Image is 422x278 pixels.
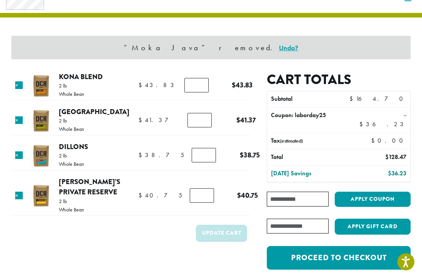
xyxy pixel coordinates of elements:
button: Update cart [196,225,247,242]
a: Dillons [59,141,88,152]
p: 2 lb [59,153,84,158]
a: Remove this item [15,116,23,124]
bdi: 43.83 [232,80,253,90]
a: [PERSON_NAME]’s Private Reserve [59,176,120,197]
button: Apply coupon [335,192,411,207]
a: Undo? [279,43,298,52]
p: 2 lb [59,199,84,204]
th: Tax [267,133,367,149]
p: Whole Bean [59,126,84,132]
bdi: 40.75 [139,191,182,199]
td: – [353,108,410,133]
bdi: 41.37 [236,115,256,125]
span: $ [139,151,145,159]
span: $ [359,120,366,128]
bdi: 41.37 [139,116,180,124]
span: 36.23 [359,120,406,128]
th: Coupon: laborday25 [267,108,353,133]
span: $ [236,115,240,125]
a: [GEOGRAPHIC_DATA] [59,106,129,117]
a: Proceed to checkout [267,246,411,270]
bdi: 0.00 [371,137,406,145]
img: Hannah's Private Reserve [28,183,53,208]
p: 2 lb [59,118,84,123]
p: Whole Bean [59,207,84,212]
img: Dillons [28,143,53,168]
bdi: 128.47 [385,153,406,161]
bdi: 40.75 [237,190,258,200]
div: “Moka Java” removed. [11,36,411,59]
span: $ [139,116,145,124]
bdi: 164.70 [350,95,406,103]
span: $ [232,80,236,90]
p: Whole Bean [59,91,84,97]
th: Subtotal [267,91,346,107]
span: $ [240,150,244,160]
bdi: 38.75 [139,151,184,159]
span: $ [139,191,145,199]
button: Apply Gift Card [335,219,411,235]
p: 2 lb [59,83,84,88]
th: Total [267,149,353,165]
span: $ [237,190,241,200]
img: Sumatra [28,108,53,133]
p: Whole Bean [59,161,84,167]
a: Remove this item [15,81,23,89]
span: $ [388,169,391,177]
span: $ [139,81,145,89]
input: Product quantity [187,113,212,127]
span: $ [371,137,378,145]
bdi: 43.83 [139,81,177,89]
th: [DATE] Savings [267,166,353,182]
span: $ [350,95,356,103]
input: Product quantity [190,188,214,203]
input: Product quantity [184,78,209,92]
a: Kona Blend [59,71,103,82]
a: Remove this item [15,192,23,199]
span: $ [385,153,389,161]
bdi: 38.75 [240,150,260,160]
small: (estimated) [280,138,303,144]
img: Kona Blend [28,73,53,98]
input: Product quantity [192,148,216,162]
bdi: 36.23 [388,169,406,177]
a: Remove this item [15,151,23,159]
h2: Cart totals [267,71,411,88]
